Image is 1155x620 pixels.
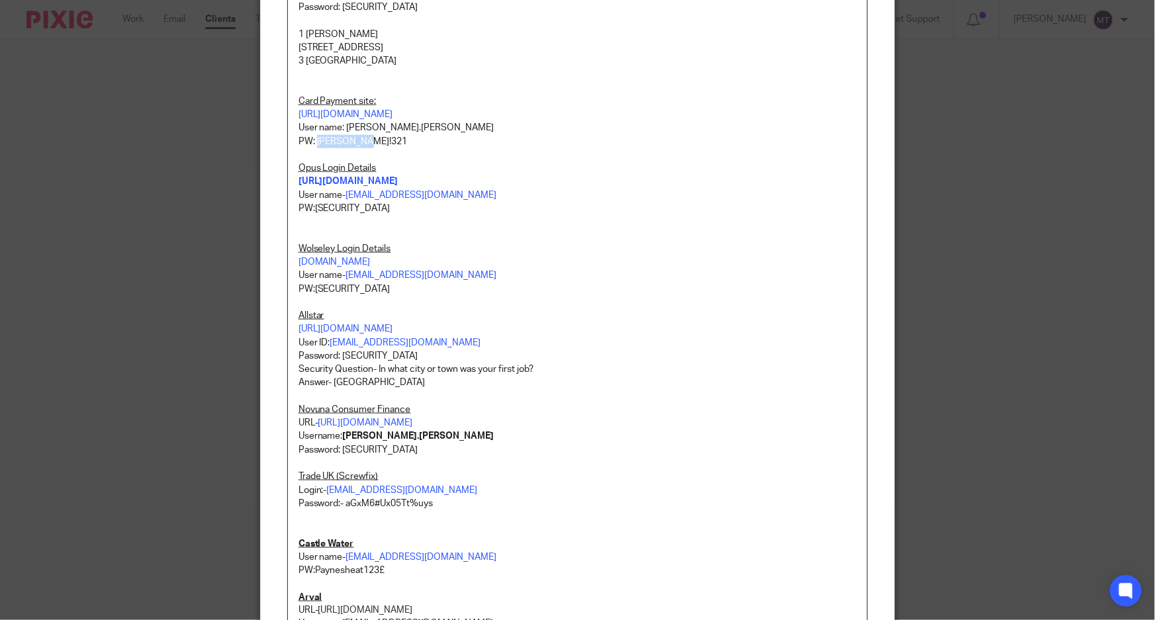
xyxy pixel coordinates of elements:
[299,376,857,389] p: Answer- [GEOGRAPHIC_DATA]
[299,416,857,429] p: URL-
[299,41,857,54] p: [STREET_ADDRESS]
[299,311,324,320] u: Allstar
[299,497,857,510] p: Password:- aGxM6#Ux05Tt%uys
[343,431,494,441] strong: [PERSON_NAME].[PERSON_NAME]
[299,551,857,578] p: User name- PW:Paynesheat123£
[346,271,497,280] a: [EMAIL_ADDRESS][DOMAIN_NAME]
[299,54,857,67] p: 3 [GEOGRAPHIC_DATA]
[318,606,413,615] a: [URL][DOMAIN_NAME]
[299,336,857,363] p: User ID: Password: [SECURITY_DATA]
[299,593,322,602] u: Arval
[299,539,354,549] u: Castle Water
[299,324,393,333] a: [URL][DOMAIN_NAME]
[299,121,857,134] p: User name: [PERSON_NAME].[PERSON_NAME]
[318,418,413,427] a: [URL][DOMAIN_NAME]
[299,135,857,336] p: PW: [PERSON_NAME]!321 User name- PW:[SECURITY_DATA] User name- PW:[SECURITY_DATA]
[299,257,371,267] a: [DOMAIN_NAME]
[327,486,478,495] a: [EMAIL_ADDRESS][DOMAIN_NAME]
[299,443,857,457] p: Password: [SECURITY_DATA]
[299,163,377,173] u: Opus Login Details
[299,429,857,443] p: Username:
[346,191,497,200] a: [EMAIL_ADDRESS][DOMAIN_NAME]
[299,177,398,186] a: [URL][DOMAIN_NAME]
[299,244,391,253] u: Wolseley Login Details
[299,472,379,481] u: Trade UK (Screwfix)
[299,604,857,617] p: URL-
[299,110,393,119] a: [URL][DOMAIN_NAME]
[346,553,497,562] a: [EMAIL_ADDRESS][DOMAIN_NAME]
[299,363,857,376] p: Security Question- In what city or town was your first job?
[330,338,481,347] a: [EMAIL_ADDRESS][DOMAIN_NAME]
[299,405,411,414] u: Novuna Consumer Finance
[299,1,857,14] p: Password: [SECURITY_DATA]
[299,97,377,106] u: Card Payment site:
[299,28,857,41] p: 1 [PERSON_NAME]
[299,484,857,497] p: Login:-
